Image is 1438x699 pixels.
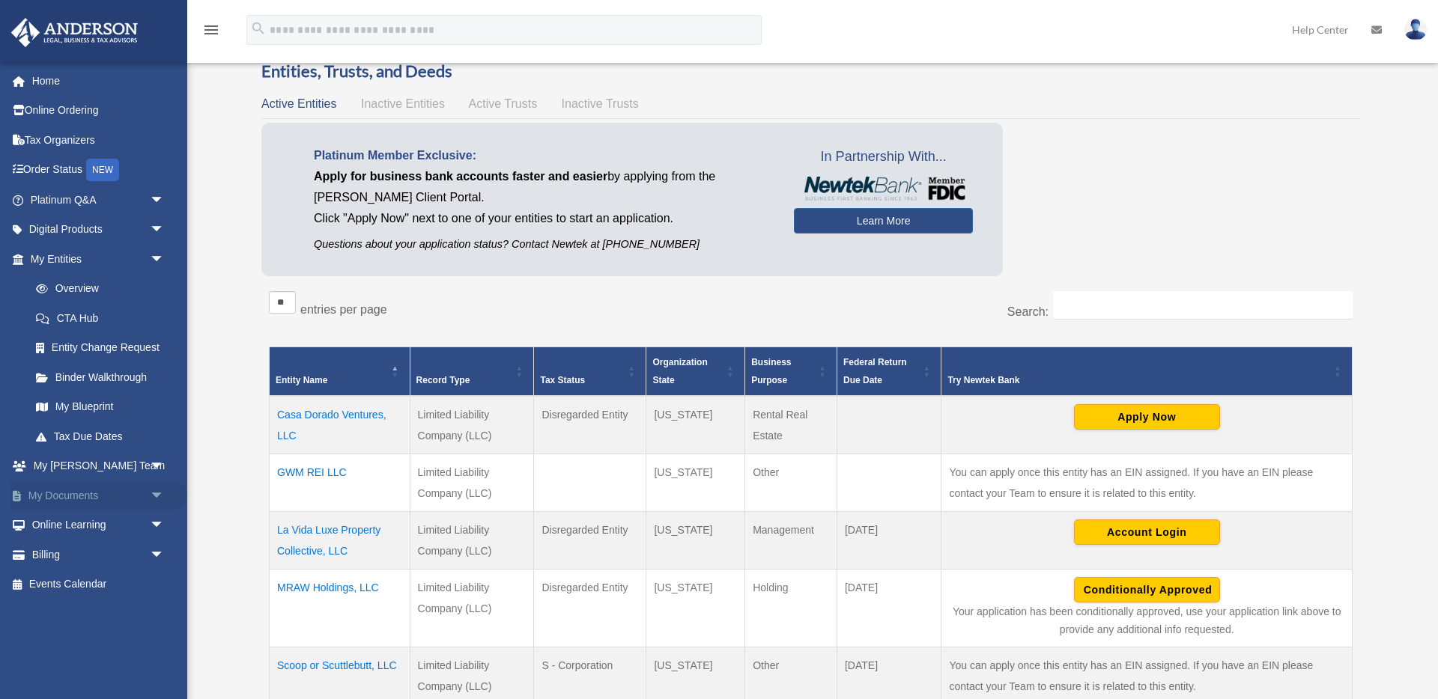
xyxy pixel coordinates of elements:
label: Search: [1007,305,1049,318]
span: arrow_drop_down [150,185,180,216]
td: La Vida Luxe Property Collective, LLC [270,511,410,569]
label: entries per page [300,303,387,316]
button: Conditionally Approved [1074,577,1220,602]
a: My [PERSON_NAME] Teamarrow_drop_down [10,451,187,481]
td: Holding [745,569,837,647]
div: NEW [86,159,119,181]
span: Business Purpose [751,357,791,385]
p: Platinum Member Exclusive: [314,145,771,166]
td: [US_STATE] [646,511,745,569]
th: Tax Status: Activate to sort [534,347,646,396]
td: You can apply once this entity has an EIN assigned. If you have an EIN please contact your Team t... [941,454,1353,511]
td: [US_STATE] [646,569,745,647]
span: Organization State [652,357,707,385]
span: arrow_drop_down [150,480,180,511]
a: Order StatusNEW [10,155,187,186]
td: [DATE] [837,511,941,569]
td: MRAW Holdings, LLC [270,569,410,647]
a: Overview [21,274,172,304]
span: In Partnership With... [794,145,973,169]
span: Federal Return Due Date [843,357,907,385]
td: [US_STATE] [646,454,745,511]
img: Anderson Advisors Platinum Portal [7,18,142,47]
td: [DATE] [837,569,941,647]
th: Try Newtek Bank : Activate to sort [941,347,1353,396]
i: search [250,20,267,37]
h3: Entities, Trusts, and Deeds [261,60,1360,83]
th: Federal Return Due Date: Activate to sort [837,347,941,396]
a: Tax Organizers [10,125,187,155]
td: Disregarded Entity [534,396,646,454]
p: Questions about your application status? Contact Newtek at [PHONE_NUMBER] [314,235,771,254]
a: menu [202,26,220,39]
th: Record Type: Activate to sort [410,347,534,396]
th: Business Purpose: Activate to sort [745,347,837,396]
td: Limited Liability Company (LLC) [410,569,534,647]
td: Other [745,454,837,511]
span: Inactive Entities [361,97,445,110]
a: Events Calendar [10,570,187,599]
td: Limited Liability Company (LLC) [410,454,534,511]
span: Apply for business bank accounts faster and easier [314,170,607,183]
span: Inactive Trusts [562,97,639,110]
span: Record Type [416,375,470,385]
span: arrow_drop_down [150,244,180,275]
a: Platinum Q&Aarrow_drop_down [10,185,187,215]
a: Online Learningarrow_drop_down [10,510,187,540]
td: [US_STATE] [646,396,745,454]
a: My Entitiesarrow_drop_down [10,244,180,274]
td: Limited Liability Company (LLC) [410,511,534,569]
a: Binder Walkthrough [21,362,180,392]
th: Organization State: Activate to sort [646,347,745,396]
td: Management [745,511,837,569]
td: Rental Real Estate [745,396,837,454]
span: arrow_drop_down [150,451,180,482]
a: CTA Hub [21,303,180,333]
span: arrow_drop_down [150,510,180,541]
th: Entity Name: Activate to invert sorting [270,347,410,396]
td: Disregarded Entity [534,569,646,647]
i: menu [202,21,220,39]
a: Account Login [1074,525,1220,537]
p: by applying from the [PERSON_NAME] Client Portal. [314,166,771,208]
a: Digital Productsarrow_drop_down [10,215,187,245]
button: Account Login [1074,519,1220,545]
a: My Documentsarrow_drop_down [10,480,187,510]
a: My Blueprint [21,392,180,422]
a: Tax Due Dates [21,421,180,451]
img: NewtekBankLogoSM.png [801,177,965,201]
span: Active Trusts [469,97,538,110]
img: User Pic [1404,19,1427,40]
td: Limited Liability Company (LLC) [410,396,534,454]
span: Tax Status [540,375,585,385]
a: Entity Change Request [21,333,180,363]
a: Billingarrow_drop_down [10,540,187,570]
td: Casa Dorado Ventures, LLC [270,396,410,454]
a: Home [10,66,187,96]
a: Online Ordering [10,96,187,126]
span: Active Entities [261,97,336,110]
span: arrow_drop_down [150,215,180,245]
a: Learn More [794,208,973,233]
p: Click "Apply Now" next to one of your entities to start an application. [314,208,771,229]
td: Disregarded Entity [534,511,646,569]
div: Try Newtek Bank [947,371,1329,389]
p: Your application has been conditionally approved, use your application link above to provide any ... [949,602,1344,639]
td: GWM REI LLC [270,454,410,511]
span: Entity Name [276,375,327,385]
span: arrow_drop_down [150,540,180,570]
button: Apply Now [1074,404,1220,430]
